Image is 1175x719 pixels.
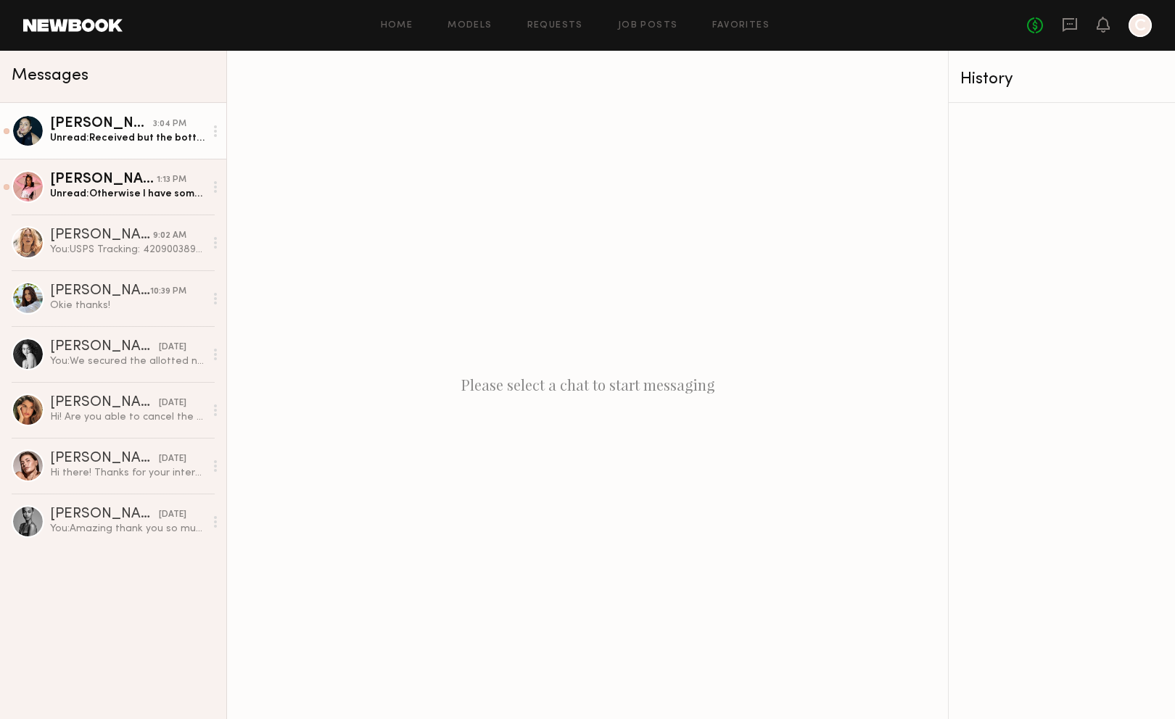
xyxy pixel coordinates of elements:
[159,452,186,466] div: [DATE]
[50,340,159,354] div: [PERSON_NAME]
[50,243,205,257] div: You: USPS Tracking: 420900389334610597204628338708
[153,229,186,243] div: 9:02 AM
[527,21,583,30] a: Requests
[153,117,186,131] div: 3:04 PM
[159,341,186,354] div: [DATE]
[150,285,186,299] div: 10:39 PM
[712,21,770,30] a: Favorites
[50,173,157,187] div: [PERSON_NAME]
[50,452,159,466] div: [PERSON_NAME]
[50,117,153,131] div: [PERSON_NAME]
[618,21,678,30] a: Job Posts
[50,410,205,424] div: Hi! Are you able to cancel the job please? Just want to make sure you don’t send products my way....
[50,466,205,480] div: Hi there! Thanks for your interest :) Is there any flexibility in the budget? Typically for an ed...
[1129,14,1152,37] a: C
[159,396,186,410] div: [DATE]
[50,187,205,201] div: Unread: Otherwise I have someone coming in a few weeks that can bring it to me
[50,299,205,312] div: Okie thanks!
[227,51,948,719] div: Please select a chat to start messaging
[381,21,413,30] a: Home
[159,508,186,522] div: [DATE]
[448,21,492,30] a: Models
[960,71,1163,88] div: History
[50,228,153,243] div: [PERSON_NAME]
[50,131,205,145] div: Unread: Received but the bottle is missing a lid or it’s suppose to be that way?
[50,284,150,299] div: [PERSON_NAME]
[50,354,205,368] div: You: We secured the allotted number of partnerships. I will reach out if we need additional conte...
[12,67,88,84] span: Messages
[50,522,205,536] div: You: Amazing thank you so much [PERSON_NAME]
[50,396,159,410] div: [PERSON_NAME]
[50,507,159,522] div: [PERSON_NAME]
[157,173,186,187] div: 1:13 PM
